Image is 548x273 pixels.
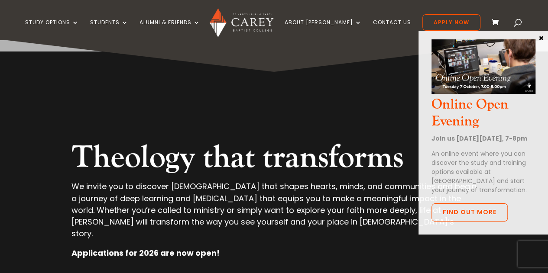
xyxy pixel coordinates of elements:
a: Contact Us [373,19,411,40]
img: Online Open Evening Oct 2025 [431,39,535,94]
h2: Theology that transforms [71,139,477,180]
p: We invite you to discover [DEMOGRAPHIC_DATA] that shapes hearts, minds, and communities and begin... [71,180,477,247]
img: Carey Baptist College [210,8,273,37]
a: About [PERSON_NAME] [285,19,362,40]
a: Online Open Evening Oct 2025 [431,87,535,96]
strong: Applications for 2026 are now open! [71,247,220,258]
button: Close [537,34,545,42]
h3: Online Open Evening [431,96,535,134]
a: Alumni & Friends [139,19,200,40]
p: An online event where you can discover the study and training options available at [GEOGRAPHIC_DA... [431,149,535,195]
a: Study Options [25,19,79,40]
a: Find out more [431,203,508,222]
a: Students [90,19,128,40]
strong: Join us [DATE][DATE], 7-8pm [431,134,527,143]
a: Apply Now [422,14,480,31]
